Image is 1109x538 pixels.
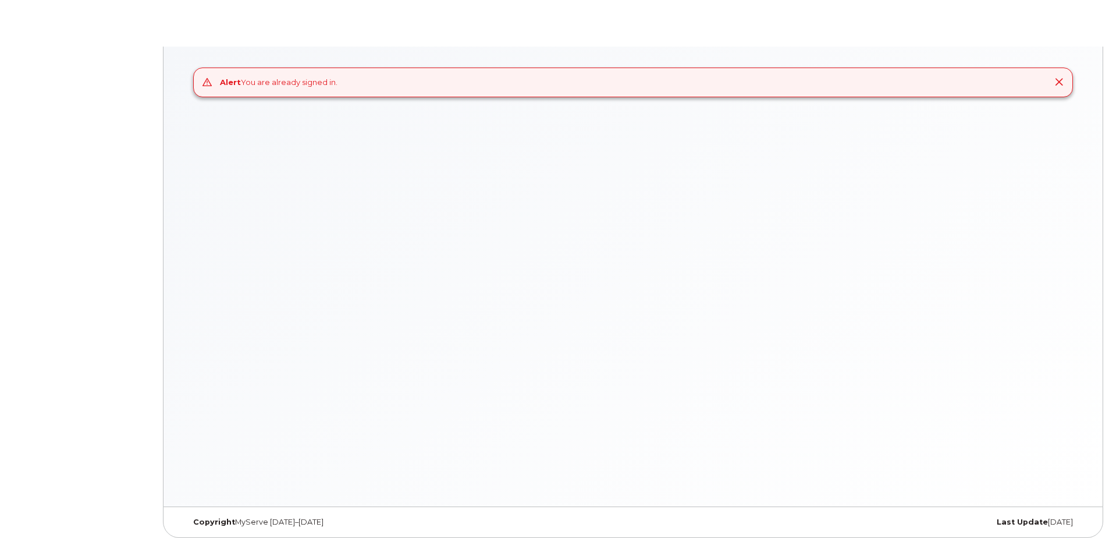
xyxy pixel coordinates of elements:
strong: Last Update [997,518,1048,526]
div: You are already signed in. [220,77,337,88]
div: [DATE] [783,518,1082,527]
strong: Copyright [193,518,235,526]
div: MyServe [DATE]–[DATE] [184,518,484,527]
strong: Alert [220,77,241,87]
